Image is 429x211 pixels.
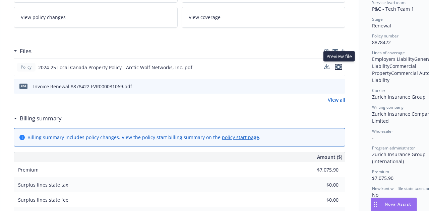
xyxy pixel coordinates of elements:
span: pdf [19,84,27,89]
div: Drag to move [371,198,379,211]
span: Amount ($) [317,153,342,161]
span: - [372,134,374,141]
span: Commercial Property [372,63,418,76]
span: Policy number [372,33,399,39]
span: View coverage [189,14,221,21]
span: Policy [19,64,33,70]
button: preview file [335,64,342,70]
span: Zurich Insurance Group (International) [372,151,427,165]
span: Lines of coverage [372,50,405,56]
input: 0.00 [299,195,343,205]
span: No [372,192,378,198]
h3: Files [20,47,32,56]
button: download file [326,83,331,90]
span: Surplus lines state fee [18,197,68,203]
span: Wholesaler [372,128,393,134]
button: download file [324,64,329,71]
span: 2024-25 Local Canada Property Policy - Arctic Wolf Networks, Inc..pdf [38,64,192,71]
span: Writing company [372,104,404,110]
div: Invoice Renewal 8878422 FVR000031069.pdf [33,83,132,90]
a: policy start page [222,134,259,140]
span: Surplus lines state tax [18,182,68,188]
input: 0.00 [299,165,343,175]
span: $7,075.90 [372,175,393,181]
span: 8878422 [372,39,391,45]
h3: Billing summary [20,114,62,123]
span: Stage [372,16,383,22]
span: Renewal [372,22,391,29]
span: Employers Liability [372,56,414,62]
button: preview file [335,64,342,71]
span: Premium [372,169,389,175]
a: View policy changes [14,7,178,28]
div: Preview file [323,51,355,62]
button: download file [324,64,329,69]
span: View policy changes [21,14,66,21]
button: preview file [336,83,343,90]
a: View all [328,96,345,103]
span: Zurich Insurance Group [372,94,426,100]
button: Nova Assist [371,198,417,211]
span: P&C - Tech Team 1 [372,6,414,12]
span: Program administrator [372,145,415,151]
span: Premium [18,167,39,173]
span: Nova Assist [385,201,411,207]
input: 0.00 [299,180,343,190]
span: Carrier [372,88,385,93]
a: View coverage [182,7,346,28]
div: Billing summary includes policy changes. View the policy start billing summary on the . [27,134,260,141]
div: Files [14,47,32,56]
div: Billing summary [14,114,62,123]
